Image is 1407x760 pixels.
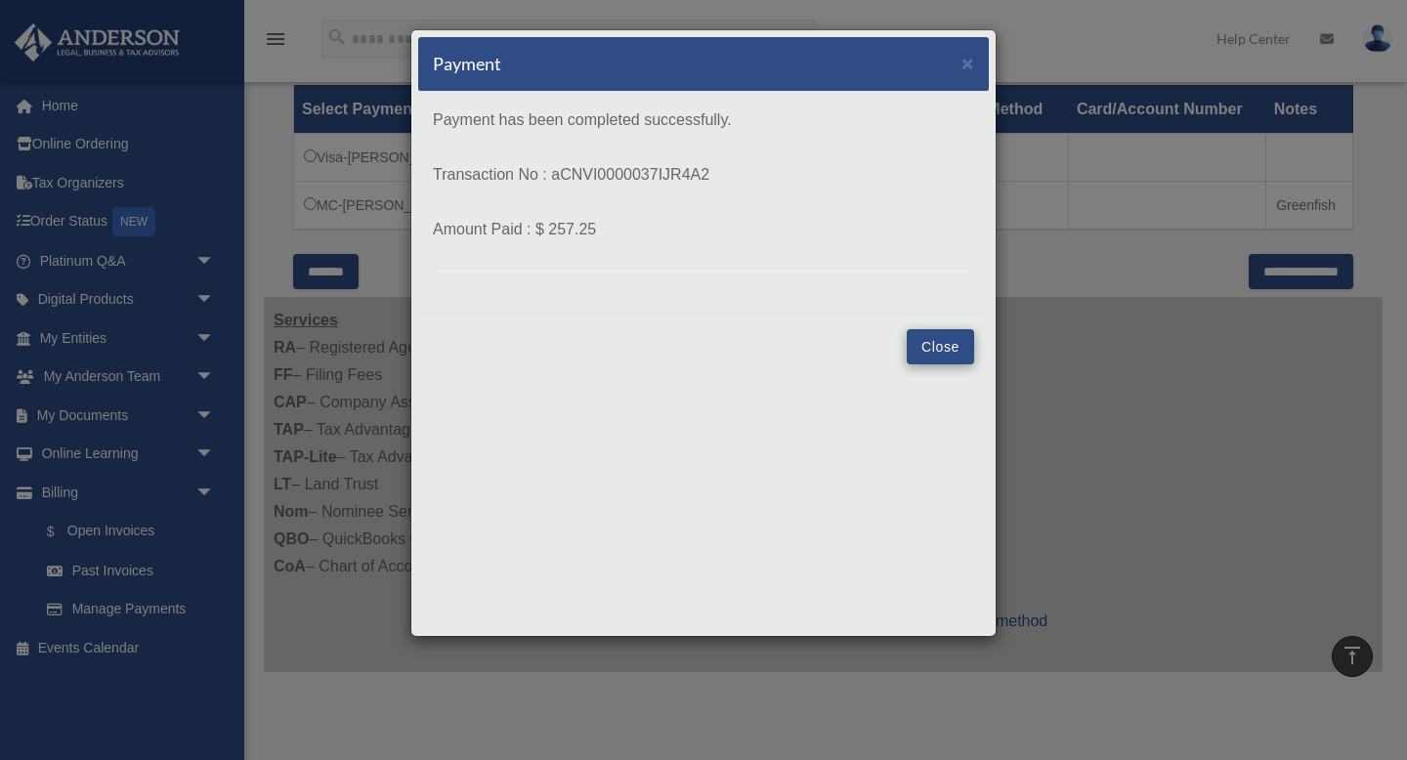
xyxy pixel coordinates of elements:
[961,53,974,73] button: Close
[433,161,974,189] p: Transaction No : aCNVI0000037IJR4A2
[907,329,974,364] button: Close
[433,106,974,134] p: Payment has been completed successfully.
[961,52,974,74] span: ×
[433,216,974,243] p: Amount Paid : $ 257.25
[433,52,501,76] h5: Payment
